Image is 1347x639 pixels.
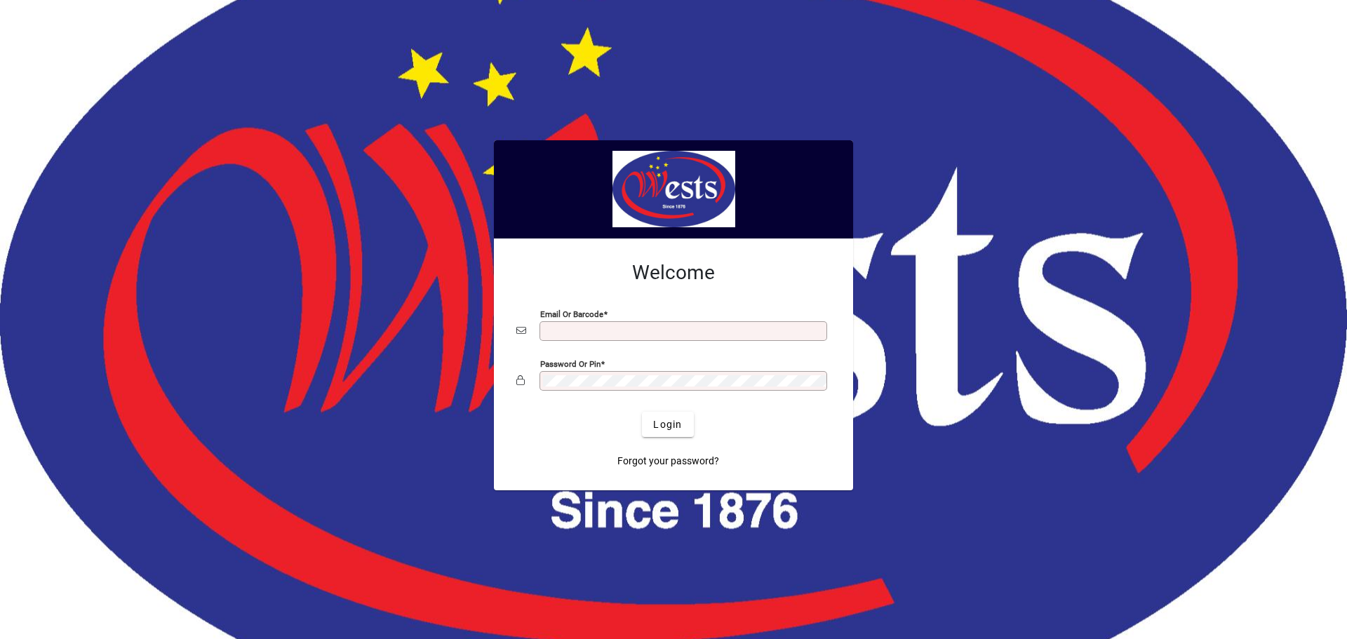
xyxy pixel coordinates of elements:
span: Login [653,417,682,432]
mat-label: Password or Pin [540,359,601,369]
mat-label: Email or Barcode [540,309,603,319]
button: Login [642,412,693,437]
span: Forgot your password? [617,454,719,469]
h2: Welcome [516,261,831,285]
a: Forgot your password? [612,448,725,473]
